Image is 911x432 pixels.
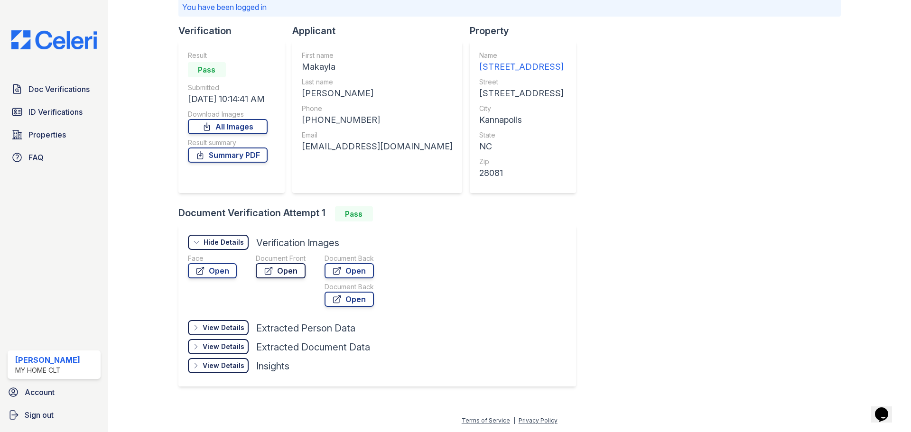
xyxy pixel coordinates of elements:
[15,366,80,375] div: My Home CLT
[462,417,510,424] a: Terms of Service
[28,129,66,140] span: Properties
[188,62,226,77] div: Pass
[302,60,453,74] div: Makayla
[203,323,244,332] div: View Details
[178,206,584,221] div: Document Verification Attempt 1
[188,119,268,134] a: All Images
[479,113,564,127] div: Kannapolis
[479,87,564,100] div: [STREET_ADDRESS]
[302,104,453,113] div: Phone
[470,24,584,37] div: Property
[292,24,470,37] div: Applicant
[302,77,453,87] div: Last name
[8,125,101,144] a: Properties
[325,282,374,292] div: Document Back
[178,24,292,37] div: Verification
[256,263,306,278] a: Open
[325,254,374,263] div: Document Back
[25,386,55,398] span: Account
[302,87,453,100] div: [PERSON_NAME]
[871,394,902,423] iframe: chat widget
[4,405,104,424] a: Sign out
[28,83,90,95] span: Doc Verifications
[302,140,453,153] div: [EMAIL_ADDRESS][DOMAIN_NAME]
[479,77,564,87] div: Street
[182,1,837,13] p: You have been logged in
[4,383,104,402] a: Account
[302,113,453,127] div: [PHONE_NUMBER]
[28,152,44,163] span: FAQ
[188,254,237,263] div: Face
[203,361,244,370] div: View Details
[256,340,370,354] div: Extracted Document Data
[479,51,564,60] div: Name
[188,83,268,92] div: Submitted
[188,51,268,60] div: Result
[479,140,564,153] div: NC
[8,148,101,167] a: FAQ
[302,130,453,140] div: Email
[479,51,564,74] a: Name [STREET_ADDRESS]
[479,166,564,180] div: 28081
[479,157,564,166] div: Zip
[203,342,244,351] div: View Details
[302,51,453,60] div: First name
[256,236,339,249] div: Verification Images
[335,206,373,221] div: Pass
[188,92,268,106] div: [DATE] 10:14:41 AM
[256,359,289,373] div: Insights
[256,322,355,335] div: Extracted Person Data
[8,102,101,121] a: ID Verifications
[479,130,564,140] div: State
[325,263,374,278] a: Open
[188,110,268,119] div: Download Images
[15,354,80,366] div: [PERSON_NAME]
[204,238,244,247] div: Hide Details
[188,138,268,147] div: Result summary
[479,60,564,74] div: [STREET_ADDRESS]
[25,409,54,421] span: Sign out
[513,417,515,424] div: |
[4,30,104,49] img: CE_Logo_Blue-a8612792a0a2168367f1c8372b55b34899dd931a85d93a1a3d3e32e68fde9ad4.png
[8,80,101,99] a: Doc Verifications
[256,254,306,263] div: Document Front
[479,104,564,113] div: City
[519,417,558,424] a: Privacy Policy
[325,292,374,307] a: Open
[28,106,83,118] span: ID Verifications
[188,147,268,163] a: Summary PDF
[188,263,237,278] a: Open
